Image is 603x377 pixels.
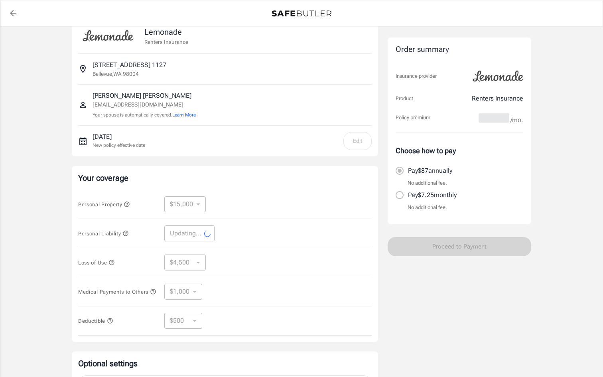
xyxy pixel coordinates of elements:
[78,287,156,296] button: Medical Payments to Others
[93,101,196,109] p: [EMAIL_ADDRESS][DOMAIN_NAME]
[78,172,372,184] p: Your coverage
[472,94,523,103] p: Renters Insurance
[408,166,452,176] p: Pay $87 annually
[93,70,139,78] p: Bellevue , WA 98004
[396,44,523,55] div: Order summary
[78,289,156,295] span: Medical Payments to Others
[408,179,447,187] p: No additional fee.
[510,114,523,126] span: /mo.
[78,199,130,209] button: Personal Property
[78,136,88,146] svg: New policy start date
[78,260,115,266] span: Loss of Use
[396,95,413,103] p: Product
[408,203,447,211] p: No additional fee.
[78,100,88,110] svg: Insured person
[396,145,523,156] p: Choose how to pay
[5,5,21,21] a: back to quotes
[78,318,113,324] span: Deductible
[468,65,528,87] img: Lemonade
[172,111,196,118] button: Learn More
[144,38,188,46] p: Renters Insurance
[93,142,145,149] p: New policy effective date
[144,26,188,38] p: Lemonade
[93,132,145,142] p: [DATE]
[78,25,138,47] img: Lemonade
[272,10,331,17] img: Back to quotes
[93,111,196,119] p: Your spouse is automatically covered.
[78,258,115,267] button: Loss of Use
[78,201,130,207] span: Personal Property
[78,316,113,326] button: Deductible
[396,114,430,122] p: Policy premium
[93,91,196,101] p: [PERSON_NAME] [PERSON_NAME]
[408,190,457,200] p: Pay $7.25 monthly
[78,358,372,369] p: Optional settings
[78,64,88,74] svg: Insured address
[93,60,166,70] p: [STREET_ADDRESS] 1127
[78,229,129,238] button: Personal Liability
[78,231,129,237] span: Personal Liability
[396,72,437,80] p: Insurance provider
